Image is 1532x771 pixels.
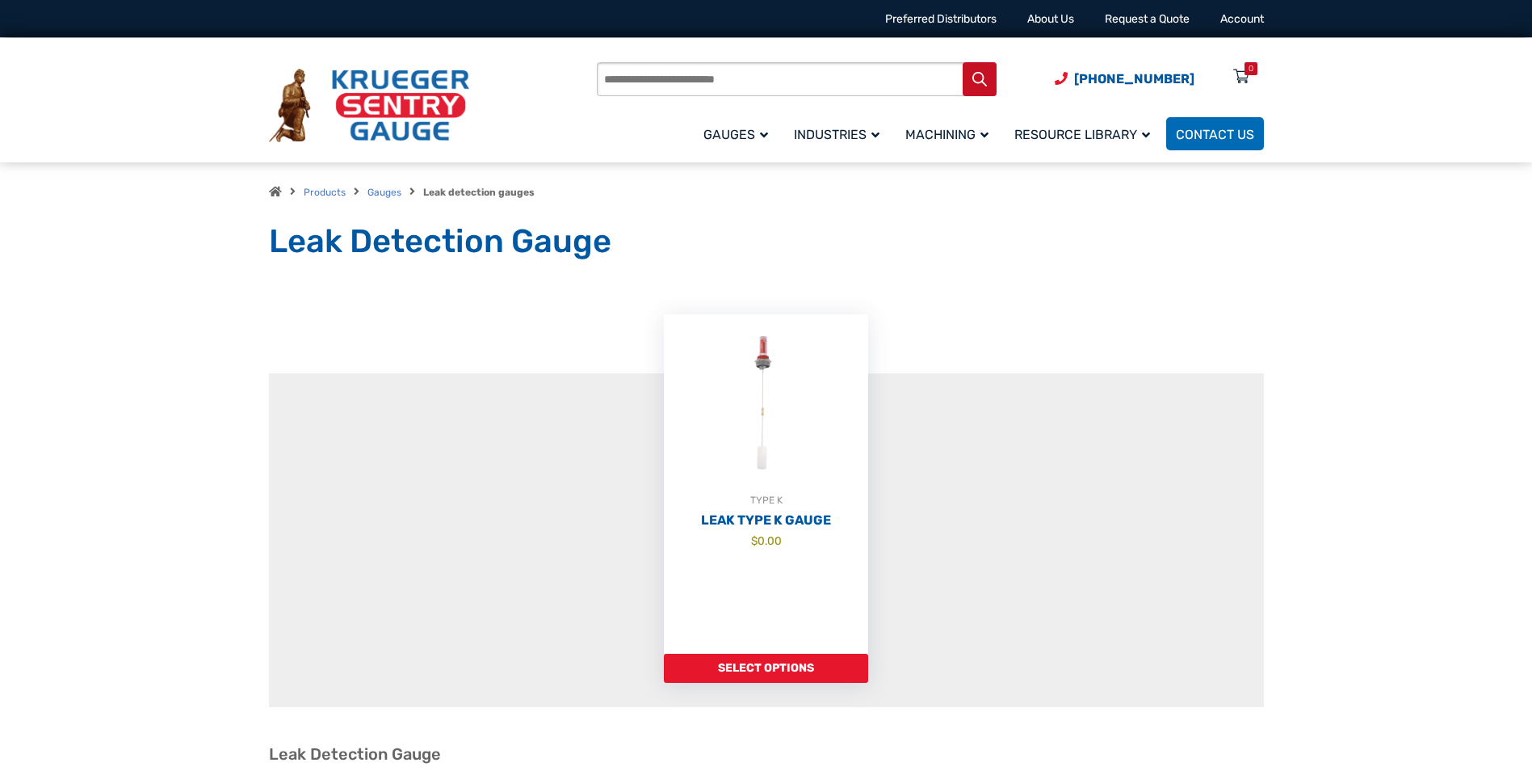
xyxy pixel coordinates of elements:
span: Contact Us [1176,127,1254,142]
h2: Leak Detection Gauge [269,744,1264,765]
h2: Leak Type K Gauge [664,512,868,529]
a: Request a Quote [1105,12,1190,26]
img: Leak Detection Gauge [664,314,868,492]
span: Machining [905,127,988,142]
strong: Leak detection gauges [423,187,535,198]
a: Gauges [694,115,784,153]
a: Add to cart: “Leak Type K Gauge” [664,654,868,683]
div: TYPE K [664,492,868,508]
a: Contact Us [1166,117,1264,150]
a: Gauges [367,187,401,198]
h1: Leak Detection Gauge [269,221,1264,262]
a: Products [304,187,346,198]
a: Preferred Distributors [885,12,997,26]
a: Resource Library [1005,115,1166,153]
div: 0 [1249,62,1253,75]
span: Gauges [703,127,768,142]
a: Account [1220,12,1264,26]
a: Industries [784,115,896,153]
a: Machining [896,115,1005,153]
img: Krueger Sentry Gauge [269,69,469,143]
bdi: 0.00 [751,534,782,547]
span: [PHONE_NUMBER] [1074,71,1194,86]
span: Resource Library [1014,127,1150,142]
span: Industries [794,127,879,142]
a: TYPE KLeak Type K Gauge $0.00 [664,314,868,654]
a: Phone Number (920) 434-8860 [1055,69,1194,89]
span: $ [751,534,758,547]
a: About Us [1027,12,1074,26]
